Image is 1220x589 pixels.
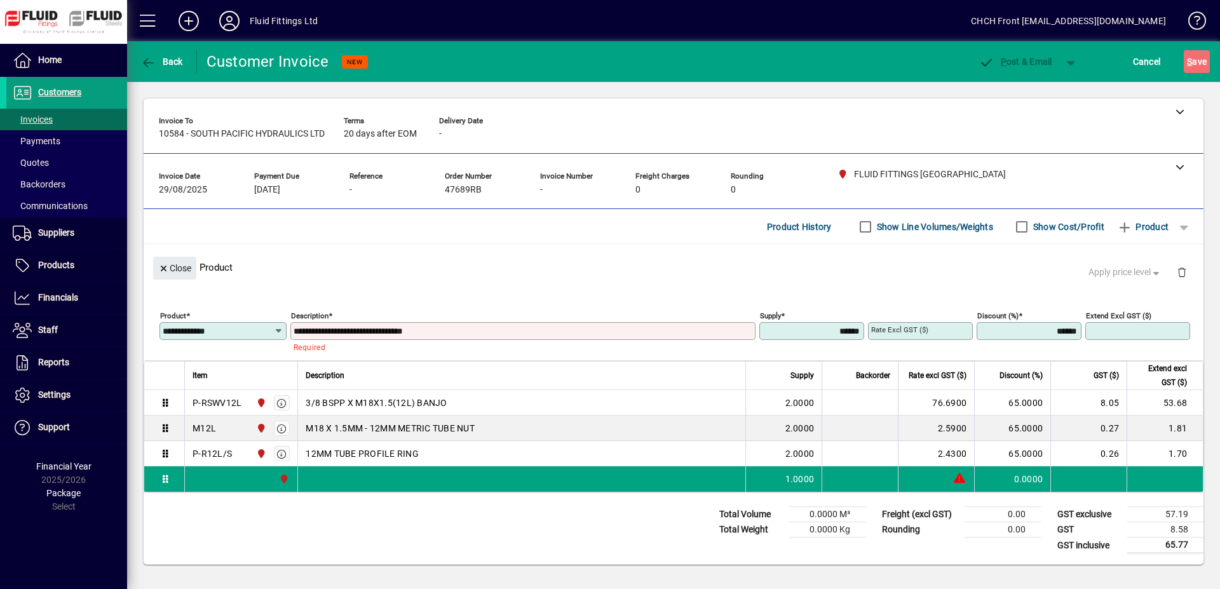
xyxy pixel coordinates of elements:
[6,315,127,346] a: Staff
[974,441,1050,466] td: 65.0000
[306,396,447,409] span: 3/8 BSPP X M18X1.5(12L) BANJO
[13,201,88,211] span: Communications
[46,488,81,498] span: Package
[36,461,91,471] span: Financial Year
[38,325,58,335] span: Staff
[1051,507,1127,522] td: GST exclusive
[6,379,127,411] a: Settings
[13,158,49,168] span: Quotes
[874,220,993,233] label: Show Line Volumes/Weights
[713,522,789,538] td: Total Weight
[790,369,814,383] span: Supply
[347,58,363,66] span: NEW
[1051,522,1127,538] td: GST
[1127,416,1203,441] td: 1.81
[306,447,419,460] span: 12MM TUBE PROFILE RING
[127,50,197,73] app-page-header-button: Back
[635,185,640,195] span: 0
[253,396,268,410] span: FLUID FITTINGS CHRISTCHURCH
[1127,441,1203,466] td: 1.70
[979,57,1052,67] span: ost & Email
[1094,369,1119,383] span: GST ($)
[38,55,62,65] span: Home
[856,369,890,383] span: Backorder
[6,217,127,249] a: Suppliers
[1135,362,1187,389] span: Extend excl GST ($)
[153,257,196,280] button: Close
[253,421,268,435] span: FLUID FITTINGS CHRISTCHURCH
[1051,538,1127,553] td: GST inclusive
[789,507,865,522] td: 0.0000 M³
[38,227,74,238] span: Suppliers
[906,396,966,409] div: 76.6900
[160,311,186,320] mat-label: Product
[1127,390,1203,416] td: 53.68
[965,507,1041,522] td: 0.00
[1001,57,1006,67] span: P
[168,10,209,32] button: Add
[445,185,482,195] span: 47689RB
[974,390,1050,416] td: 65.0000
[253,447,268,461] span: FLUID FITTINGS CHRISTCHURCH
[13,179,65,189] span: Backorders
[150,262,200,273] app-page-header-button: Close
[789,522,865,538] td: 0.0000 Kg
[13,136,60,146] span: Payments
[193,422,216,435] div: M12L
[876,522,965,538] td: Rounding
[1187,51,1207,72] span: ave
[540,185,543,195] span: -
[785,396,815,409] span: 2.0000
[1086,311,1151,320] mat-label: Extend excl GST ($)
[159,185,207,195] span: 29/08/2025
[254,185,280,195] span: [DATE]
[760,311,781,320] mat-label: Supply
[871,325,928,334] mat-label: Rate excl GST ($)
[137,50,186,73] button: Back
[158,258,191,279] span: Close
[965,522,1041,538] td: 0.00
[1050,390,1127,416] td: 8.05
[906,447,966,460] div: 2.4300
[1184,50,1210,73] button: Save
[344,129,417,139] span: 20 days after EOM
[1133,51,1161,72] span: Cancel
[349,185,352,195] span: -
[193,447,232,460] div: P-R12L/S
[13,114,53,125] span: Invoices
[906,422,966,435] div: 2.5900
[291,311,329,320] mat-label: Description
[6,109,127,130] a: Invoices
[439,129,442,139] span: -
[6,282,127,314] a: Financials
[6,173,127,195] a: Backorders
[1083,261,1167,284] button: Apply price level
[909,369,966,383] span: Rate excl GST ($)
[972,50,1059,73] button: Post & Email
[1167,257,1197,287] button: Delete
[38,87,81,97] span: Customers
[974,416,1050,441] td: 65.0000
[1031,220,1104,233] label: Show Cost/Profit
[1130,50,1164,73] button: Cancel
[6,412,127,443] a: Support
[6,44,127,76] a: Home
[140,57,183,67] span: Back
[6,130,127,152] a: Payments
[209,10,250,32] button: Profile
[38,357,69,367] span: Reports
[971,11,1166,31] div: CHCH Front [EMAIL_ADDRESS][DOMAIN_NAME]
[1050,416,1127,441] td: 0.27
[38,292,78,302] span: Financials
[38,422,70,432] span: Support
[38,260,74,270] span: Products
[144,244,1203,290] div: Product
[207,51,329,72] div: Customer Invoice
[1127,538,1203,553] td: 65.77
[38,389,71,400] span: Settings
[731,185,736,195] span: 0
[250,11,318,31] div: Fluid Fittings Ltd
[6,195,127,217] a: Communications
[1000,369,1043,383] span: Discount (%)
[1127,522,1203,538] td: 8.58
